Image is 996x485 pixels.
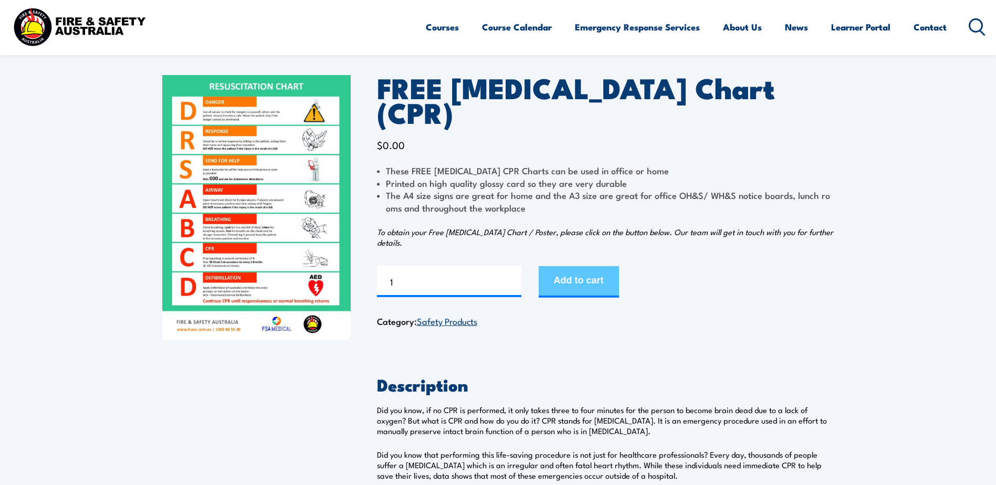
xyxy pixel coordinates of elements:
[377,189,834,214] li: The A4 size signs are great for home and the A3 size are great for office OH&S/ WH&S notice board...
[417,314,477,327] a: Safety Products
[914,13,947,41] a: Contact
[377,377,834,392] h2: Description
[377,75,834,124] h1: FREE [MEDICAL_DATA] Chart (CPR)
[539,266,619,298] button: Add to cart
[377,226,833,248] em: To obtain your Free [MEDICAL_DATA] Chart / Poster, please click on the button below. Our team wil...
[377,314,477,328] span: Category:
[482,13,552,41] a: Course Calendar
[377,405,834,436] p: Did you know, if no CPR is performed, it only takes three to four minutes for the person to becom...
[377,138,405,152] bdi: 0.00
[377,138,383,152] span: $
[831,13,890,41] a: Learner Portal
[575,13,700,41] a: Emergency Response Services
[426,13,459,41] a: Courses
[377,164,834,176] li: These FREE [MEDICAL_DATA] CPR Charts can be used in office or home
[162,75,351,340] img: FREE Resuscitation Chart - What are the 7 steps to CPR?
[377,449,834,481] p: Did you know that performing this life-saving procedure is not just for healthcare professionals?...
[377,177,834,189] li: Printed on high quality glossy card so they are very durable
[723,13,762,41] a: About Us
[785,13,808,41] a: News
[377,266,521,297] input: Product quantity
